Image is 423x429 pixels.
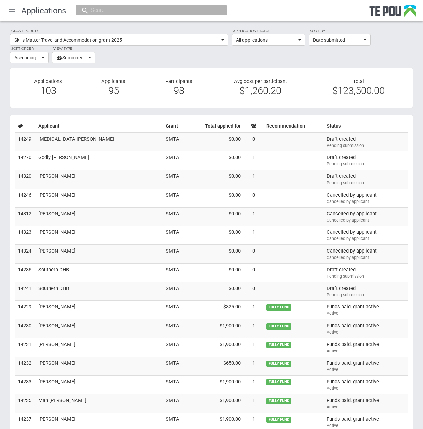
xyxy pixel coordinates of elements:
td: $1,900.00 [183,375,243,394]
button: Ascending [10,52,49,63]
th: Status [324,120,408,133]
td: Funds paid, grant active [324,319,408,338]
div: Active [327,404,405,410]
td: Draft created [324,170,408,189]
td: 0 [243,133,264,151]
div: Applicants [81,78,146,97]
td: SMTA [163,282,183,301]
div: Pending submission [327,161,405,167]
td: $325.00 [183,301,243,319]
div: Participants [146,78,211,97]
div: Pending submission [327,273,405,279]
td: [PERSON_NAME] [36,189,163,207]
div: Pending submission [327,143,405,149]
td: SMTA [163,189,183,207]
td: SMTA [163,245,183,264]
td: $650.00 [183,357,243,375]
span: FULLY FUND [266,417,291,423]
td: 14241 [15,282,36,301]
td: $0.00 [183,133,243,151]
div: Active [327,348,405,354]
td: SMTA [163,301,183,319]
td: Funds paid, grant active [324,394,408,413]
td: $0.00 [183,263,243,282]
td: 14270 [15,151,36,170]
div: $123,500.00 [314,88,403,94]
td: [MEDICAL_DATA][PERSON_NAME] [36,133,163,151]
td: $1,900.00 [183,319,243,338]
td: Cancelled by applicant [324,207,408,226]
td: 0 [243,189,264,207]
td: $0.00 [183,245,243,264]
span: FULLY FUND [266,398,291,404]
div: Cancelled by applicant [327,217,405,223]
td: Funds paid, grant active [324,301,408,319]
td: [PERSON_NAME] [36,357,163,375]
th: Total applied for [183,120,243,133]
td: [PERSON_NAME] [36,170,163,189]
span: FULLY FUND [266,379,291,385]
td: 1 [243,207,264,226]
td: SMTA [163,170,183,189]
td: Southern DHB [36,263,163,282]
button: All applications [232,34,305,46]
div: Cancelled by applicant [327,236,405,242]
td: 14230 [15,319,36,338]
td: SMTA [163,133,183,151]
td: [PERSON_NAME] [36,245,163,264]
th: Applicant [36,120,163,133]
label: Application status [232,28,305,34]
td: 14231 [15,338,36,357]
td: $0.00 [183,170,243,189]
td: 14323 [15,226,36,245]
td: 0 [243,263,264,282]
span: FULLY FUND [266,323,291,329]
td: 14233 [15,375,36,394]
td: 1 [243,301,264,319]
div: Avg cost per participant [211,78,309,97]
td: SMTA [163,151,183,170]
td: Draft created [324,151,408,170]
div: Active [327,310,405,316]
td: 14320 [15,170,36,189]
div: Pending submission [327,292,405,298]
td: SMTA [163,357,183,375]
td: Man [PERSON_NAME] [36,394,163,413]
div: 95 [86,88,141,94]
td: 14249 [15,133,36,151]
td: 14235 [15,394,36,413]
td: Cancelled by applicant [324,189,408,207]
td: 1 [243,357,264,375]
span: Summary [56,54,87,61]
label: Sort order [10,46,49,52]
td: 1 [243,226,264,245]
td: $0.00 [183,151,243,170]
div: Active [327,367,405,373]
div: 103 [20,88,76,94]
td: Godly [PERSON_NAME] [36,151,163,170]
td: SMTA [163,226,183,245]
td: 1 [243,319,264,338]
div: Cancelled by applicant [327,199,405,205]
label: Sort by [309,28,371,34]
div: Applications [15,78,81,97]
th: Recommendation [264,120,324,133]
td: Funds paid, grant active [324,375,408,394]
th: Grant [163,120,183,133]
span: FULLY FUND [266,342,291,348]
div: Active [327,329,405,335]
td: Funds paid, grant active [324,338,408,357]
td: 14229 [15,301,36,319]
td: 1 [243,170,264,189]
td: 1 [243,151,264,170]
label: Grant round [10,28,228,34]
label: View type [52,46,95,52]
div: Total [309,78,408,94]
div: Cancelled by applicant [327,255,405,261]
td: 14312 [15,207,36,226]
td: [PERSON_NAME] [36,301,163,319]
td: 1 [243,338,264,357]
span: FULLY FUND [266,304,291,310]
td: $1,900.00 [183,394,243,413]
div: $1,260.20 [216,88,304,94]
